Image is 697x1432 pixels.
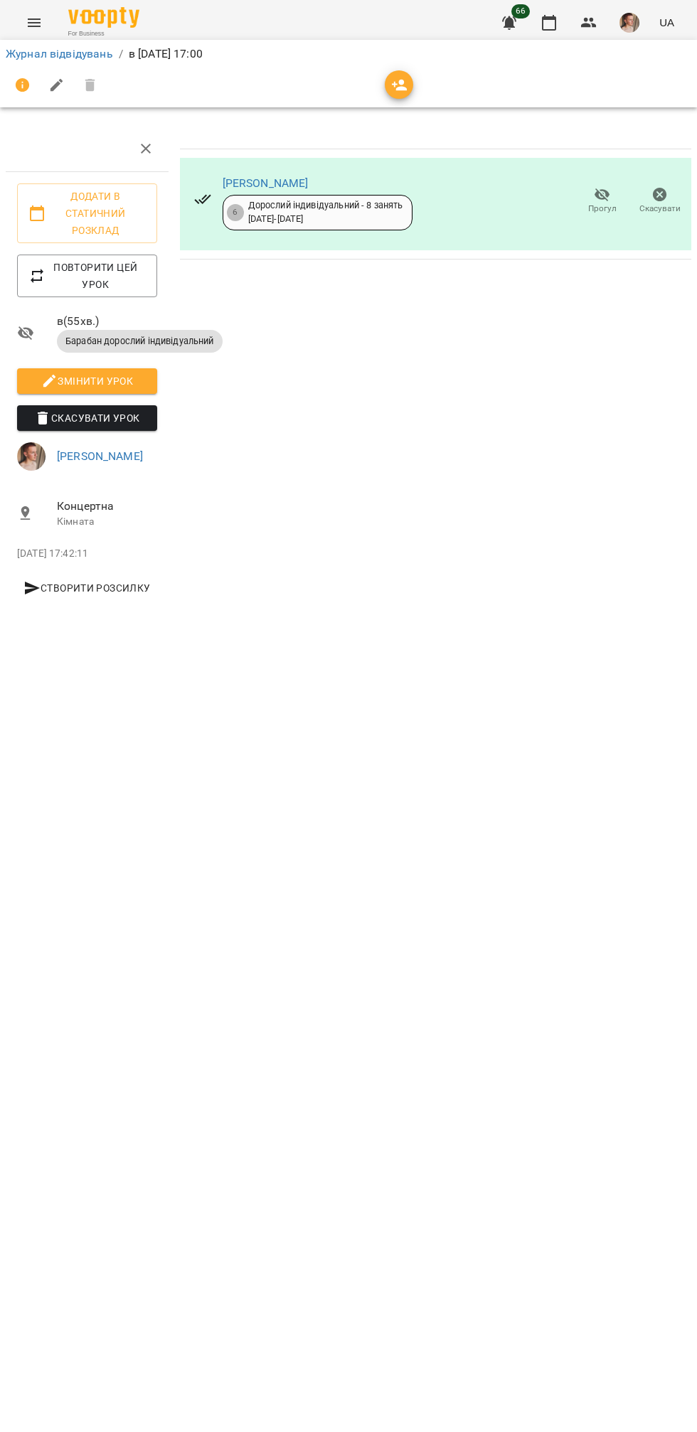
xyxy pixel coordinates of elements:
button: Прогул [573,181,631,221]
span: Повторити цей урок [28,259,146,293]
button: Повторити цей урок [17,255,157,297]
div: Дорослий індивідуальний - 8 занять [DATE] - [DATE] [248,199,403,225]
li: / [119,46,123,63]
span: Створити розсилку [23,579,151,597]
button: Скасувати Урок [17,405,157,431]
span: Концертна [57,498,157,515]
p: [DATE] 17:42:11 [17,547,157,561]
a: [PERSON_NAME] [57,449,143,463]
span: 66 [511,4,530,18]
img: 17edbb4851ce2a096896b4682940a88a.jfif [17,442,46,471]
nav: breadcrumb [6,46,691,63]
p: Кімната [57,515,157,529]
button: Додати в статичний розклад [17,183,157,243]
span: For Business [68,29,139,38]
span: в ( 55 хв. ) [57,313,157,330]
p: в [DATE] 17:00 [129,46,203,63]
span: Прогул [588,203,617,215]
button: UA [654,9,680,36]
span: Скасувати [639,203,681,215]
span: Барабан дорослий індивідуальний [57,335,223,348]
span: Скасувати Урок [28,410,146,427]
img: Voopty Logo [68,7,139,28]
span: Змінити урок [28,373,146,390]
button: Створити розсилку [17,575,157,601]
span: Додати в статичний розклад [28,188,146,239]
button: Змінити урок [17,368,157,394]
button: Скасувати [631,181,688,221]
span: UA [659,15,674,30]
a: [PERSON_NAME] [223,176,309,190]
a: Журнал відвідувань [6,47,113,60]
button: Menu [17,6,51,40]
div: 6 [227,204,244,221]
img: 17edbb4851ce2a096896b4682940a88a.jfif [619,13,639,33]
